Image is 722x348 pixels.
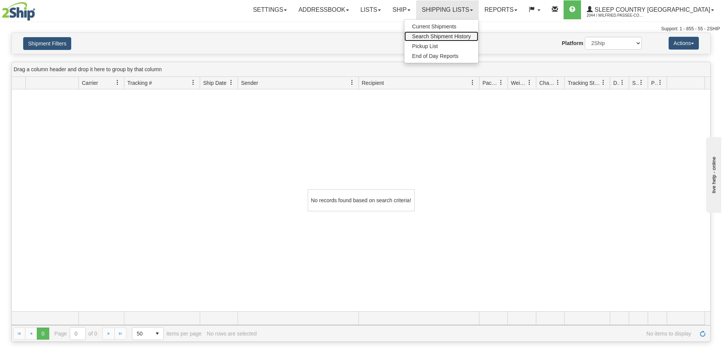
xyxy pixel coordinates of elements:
a: Shipping lists [416,0,479,19]
a: Shipment Issues filter column settings [635,76,648,89]
a: Weight filter column settings [523,76,536,89]
a: Lists [355,0,387,19]
a: Pickup Status filter column settings [654,76,667,89]
a: Search Shipment History [404,31,478,41]
a: Ship [387,0,416,19]
a: Recipient filter column settings [466,76,479,89]
span: Pickup List [412,43,438,49]
span: select [151,328,163,340]
span: Page of 0 [55,327,97,340]
a: Reports [479,0,523,19]
a: Refresh [697,328,709,340]
span: 2044 / Wilfried.Passee-Coutrin [587,12,644,19]
div: live help - online [6,6,70,12]
a: Carrier filter column settings [111,76,124,89]
a: Sleep Country [GEOGRAPHIC_DATA] 2044 / Wilfried.Passee-Coutrin [581,0,720,19]
span: Ship Date [203,79,226,87]
span: No items to display [262,331,691,337]
span: Carrier [82,79,98,87]
span: Charge [539,79,555,87]
a: Tracking # filter column settings [187,76,200,89]
a: Tracking Status filter column settings [597,76,610,89]
a: Pickup List [404,41,478,51]
span: Tracking # [127,79,152,87]
span: Packages [482,79,498,87]
span: Sender [241,79,258,87]
span: Page sizes drop down [132,327,164,340]
iframe: chat widget [705,135,721,212]
span: End of Day Reports [412,53,458,59]
a: End of Day Reports [404,51,478,61]
div: No rows are selected [207,331,257,337]
a: Packages filter column settings [495,76,507,89]
span: Sleep Country [GEOGRAPHIC_DATA] [593,6,710,13]
a: Sender filter column settings [346,76,359,89]
span: Weight [511,79,527,87]
a: Settings [247,0,293,19]
span: Pickup Status [651,79,658,87]
img: logo2044.jpg [2,2,35,21]
span: Page 0 [37,328,49,340]
div: grid grouping header [12,62,710,77]
div: No records found based on search criteria! [308,189,415,211]
a: Current Shipments [404,22,478,31]
span: Shipment Issues [632,79,639,87]
div: Support: 1 - 855 - 55 - 2SHIP [2,26,720,32]
span: 50 [137,330,147,337]
span: Tracking Status [568,79,601,87]
span: Current Shipments [412,23,456,30]
a: Charge filter column settings [551,76,564,89]
a: Delivery Status filter column settings [616,76,629,89]
button: Actions [669,37,699,50]
span: items per page [132,327,202,340]
button: Shipment Filters [23,37,71,50]
a: Ship Date filter column settings [225,76,238,89]
label: Platform [562,39,583,47]
a: Addressbook [293,0,355,19]
span: Search Shipment History [412,33,471,39]
span: Delivery Status [613,79,620,87]
span: Recipient [362,79,384,87]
